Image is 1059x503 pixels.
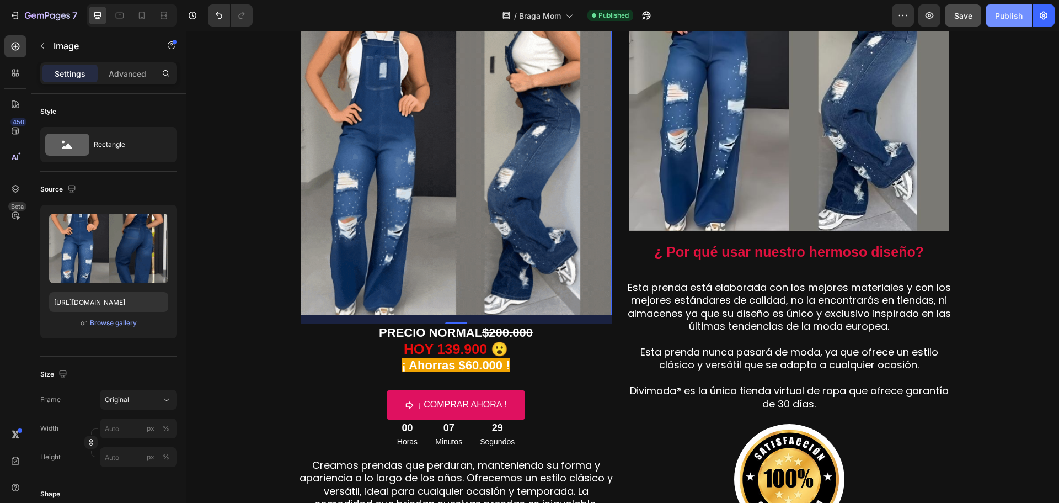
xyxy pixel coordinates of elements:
[218,310,322,326] strong: HOY 139.900 😮
[954,11,972,20] span: Save
[454,314,752,341] span: Esta prenda nunca pasará de moda, ya que ofrece un estilo clásico y versátil que se adapta a cual...
[163,423,169,433] div: %
[10,118,26,126] div: 450
[40,395,61,405] label: Frame
[201,359,338,389] a: ¡ COMPRAR AHORA !
[114,427,427,493] span: Creamos prendas que perduran, manteniendo su forma y apariencia a lo largo de los años. Ofrecemos...
[945,4,981,27] button: Save
[55,68,85,80] p: Settings
[100,447,177,467] input: px%
[211,391,232,404] div: 00
[294,404,329,418] p: Segundos
[8,202,26,211] div: Beta
[40,107,56,117] div: Style
[40,182,78,197] div: Source
[105,395,129,405] span: Original
[442,250,765,302] span: Esta prenda está elaborada con los mejores materiales y con los mejores estándares de calidad, no...
[100,390,177,410] button: Original
[208,4,253,27] div: Undo/Redo
[444,353,763,379] span: Divimoda® es la única tienda virtual de ropa que ofrece garantía de 30 días.
[296,295,347,309] strong: $200.000
[109,68,146,80] p: Advanced
[54,39,147,52] p: Image
[159,451,173,464] button: px
[40,489,60,499] div: Shape
[294,391,329,404] div: 29
[49,292,168,312] input: https://example.com/image.jpg
[249,404,276,418] p: Minutos
[147,452,154,462] div: px
[89,317,137,329] button: Browse gallery
[4,4,82,27] button: 7
[40,367,69,382] div: Size
[216,327,324,341] strong: ¡ Ahorras $60.000 !
[249,391,276,404] div: 07
[995,10,1023,22] div: Publish
[193,295,296,309] strong: PRECIO NORMAL
[90,318,137,328] div: Browse gallery
[144,451,157,464] button: %
[159,422,173,435] button: px
[106,293,435,359] div: Rich Text Editor. Editing area: main
[519,10,561,22] span: Braga Mom
[144,422,157,435] button: %
[40,423,58,433] label: Width
[147,423,154,433] div: px
[232,366,320,382] p: ¡ COMPRAR AHORA !
[94,132,161,157] div: Rectangle
[986,4,1032,27] button: Publish
[598,10,629,20] span: Published
[72,9,77,22] p: 7
[163,452,169,462] div: %
[81,316,87,330] span: or
[468,213,738,229] strong: ¿ Por qué usar nuestro hermoso diseño?
[49,214,168,283] img: preview-image
[186,31,1059,503] iframe: Design area
[40,452,61,462] label: Height
[211,404,232,418] p: Horas
[100,419,177,438] input: px%
[514,10,517,22] span: /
